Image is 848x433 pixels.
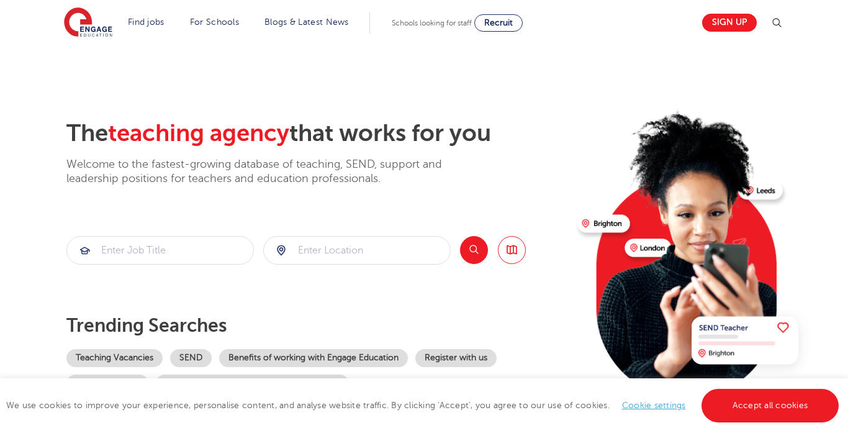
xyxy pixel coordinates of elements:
[622,401,686,410] a: Cookie settings
[190,17,239,27] a: For Schools
[64,7,112,39] img: Engage Education
[264,237,450,264] input: Submit
[156,375,349,393] a: Our coverage across [GEOGRAPHIC_DATA]
[474,14,523,32] a: Recruit
[484,18,513,27] span: Recruit
[66,119,567,148] h2: The that works for you
[702,14,757,32] a: Sign up
[392,19,472,27] span: Schools looking for staff
[6,401,842,410] span: We use cookies to improve your experience, personalise content, and analyse website traffic. By c...
[108,120,289,147] span: teaching agency
[701,389,839,422] a: Accept all cookies
[67,237,253,264] input: Submit
[415,349,497,367] a: Register with us
[66,236,254,265] div: Submit
[66,349,163,367] a: Teaching Vacancies
[128,17,165,27] a: Find jobs
[263,236,451,265] div: Submit
[66,157,476,186] p: Welcome to the fastest-growing database of teaching, SEND, support and leadership positions for t...
[460,236,488,264] button: Search
[170,349,212,367] a: SEND
[264,17,349,27] a: Blogs & Latest News
[66,375,148,393] a: Become a tutor
[66,314,567,337] p: Trending searches
[219,349,408,367] a: Benefits of working with Engage Education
